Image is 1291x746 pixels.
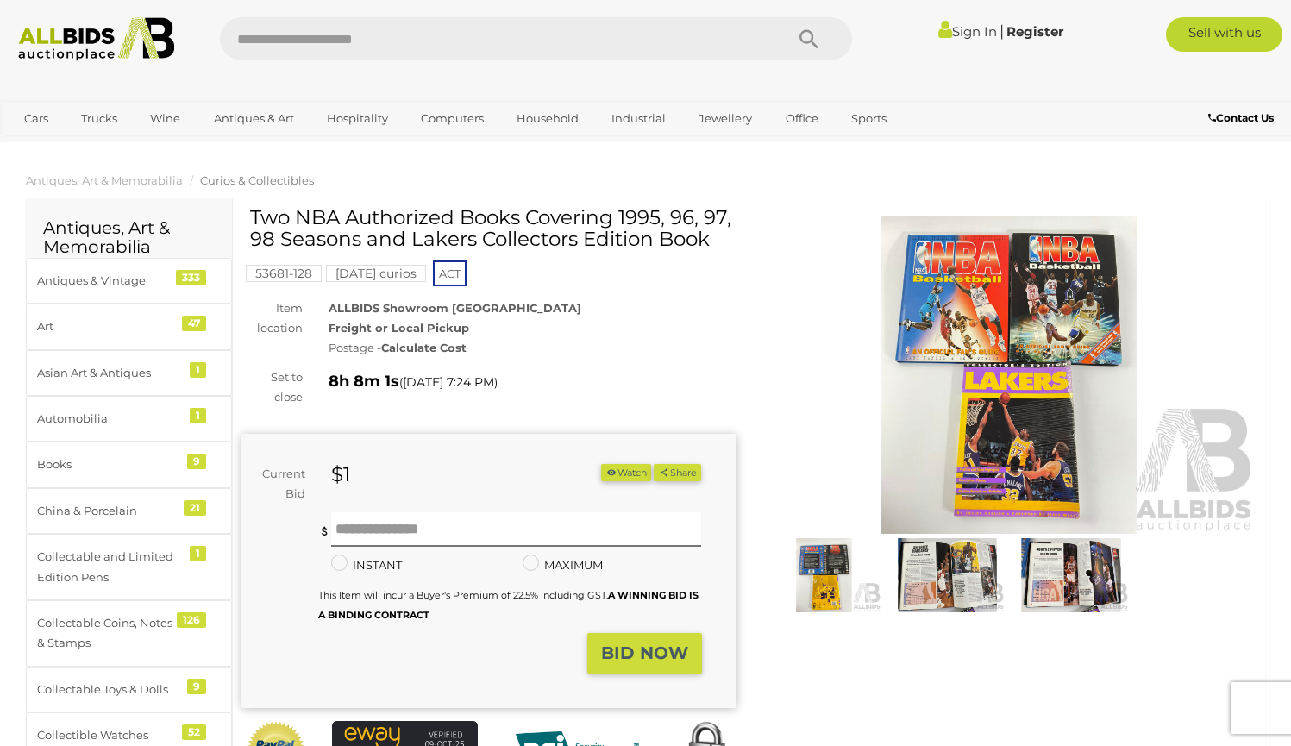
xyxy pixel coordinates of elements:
[26,304,232,349] a: Art 47
[600,104,677,133] a: Industrial
[177,612,206,628] div: 126
[70,104,128,133] a: Trucks
[37,680,179,699] div: Collectable Toys & Dolls
[601,464,651,482] button: Watch
[26,667,232,712] a: Collectable Toys & Dolls 9
[399,375,498,389] span: ( )
[329,338,736,358] div: Postage -
[26,350,232,396] a: Asian Art & Antiques 1
[774,104,830,133] a: Office
[9,17,184,61] img: Allbids.com.au
[246,266,322,280] a: 53681-128
[37,317,179,336] div: Art
[26,396,232,442] a: Automobilia 1
[26,534,232,600] a: Collectable and Limited Edition Pens 1
[246,265,322,282] mark: 53681-128
[26,173,183,187] a: Antiques, Art & Memorabilia
[654,464,701,482] button: Share
[766,17,852,60] button: Search
[26,258,232,304] a: Antiques & Vintage 333
[1208,111,1274,124] b: Contact Us
[190,362,206,378] div: 1
[331,462,350,486] strong: $1
[13,104,60,133] a: Cars
[329,301,581,315] strong: ALLBIDS Showroom [GEOGRAPHIC_DATA]
[139,104,191,133] a: Wine
[37,271,179,291] div: Antiques & Vintage
[767,538,881,612] img: Two NBA Authorized Books Covering 1995, 96, 97, 98 Seasons and Lakers Collectors Edition Book
[37,725,179,745] div: Collectible Watches
[203,104,305,133] a: Antiques & Art
[433,260,467,286] span: ACT
[184,500,206,516] div: 21
[37,454,179,474] div: Books
[331,555,402,575] label: INSTANT
[182,724,206,740] div: 52
[326,266,426,280] a: [DATE] curios
[1166,17,1282,52] a: Sell with us
[403,374,494,390] span: [DATE] 7:24 PM
[938,23,997,40] a: Sign In
[840,104,898,133] a: Sports
[26,488,232,534] a: China & Porcelain 21
[318,589,699,621] small: This Item will incur a Buyer's Premium of 22.5% including GST.
[316,104,399,133] a: Hospitality
[241,464,318,505] div: Current Bid
[190,546,206,561] div: 1
[37,363,179,383] div: Asian Art & Antiques
[187,454,206,469] div: 9
[229,298,316,339] div: Item location
[505,104,590,133] a: Household
[890,538,1005,612] img: Two NBA Authorized Books Covering 1995, 96, 97, 98 Seasons and Lakers Collectors Edition Book
[176,270,206,285] div: 333
[601,643,688,663] strong: BID NOW
[329,372,399,391] strong: 8h 8m 1s
[200,173,314,187] a: Curios & Collectibles
[26,600,232,667] a: Collectable Coins, Notes & Stamps 126
[381,341,467,354] strong: Calculate Cost
[587,633,702,674] button: BID NOW
[182,316,206,331] div: 47
[601,464,651,482] li: Watch this item
[1208,109,1278,128] a: Contact Us
[37,409,179,429] div: Automobilia
[329,321,469,335] strong: Freight or Local Pickup
[687,104,763,133] a: Jewellery
[1006,23,1063,40] a: Register
[37,547,179,587] div: Collectable and Limited Edition Pens
[26,442,232,487] a: Books 9
[1000,22,1004,41] span: |
[190,408,206,423] div: 1
[187,679,206,694] div: 9
[523,555,603,575] label: MAXIMUM
[43,218,215,256] h2: Antiques, Art & Memorabilia
[250,207,732,251] h1: Two NBA Authorized Books Covering 1995, 96, 97, 98 Seasons and Lakers Collectors Edition Book
[410,104,495,133] a: Computers
[326,265,426,282] mark: [DATE] curios
[1013,538,1128,612] img: Two NBA Authorized Books Covering 1995, 96, 97, 98 Seasons and Lakers Collectors Edition Book
[229,367,316,408] div: Set to close
[762,216,1257,535] img: Two NBA Authorized Books Covering 1995, 96, 97, 98 Seasons and Lakers Collectors Edition Book
[13,133,158,161] a: [GEOGRAPHIC_DATA]
[37,613,179,654] div: Collectable Coins, Notes & Stamps
[37,501,179,521] div: China & Porcelain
